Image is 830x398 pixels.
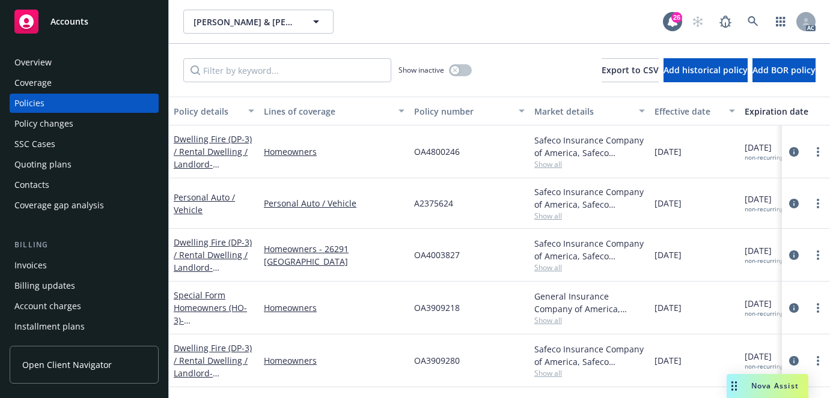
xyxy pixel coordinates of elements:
[22,358,112,371] span: Open Client Navigator
[10,276,159,295] a: Billing updates
[534,211,645,221] span: Show all
[752,64,816,76] span: Add BOR policy
[14,276,75,295] div: Billing updates
[745,350,783,370] span: [DATE]
[409,97,529,125] button: Policy number
[169,97,259,125] button: Policy details
[264,354,404,367] a: Homeowners
[414,301,460,314] span: OA3909218
[10,317,159,336] a: Installment plans
[787,196,801,211] a: circleInformation
[14,256,47,275] div: Invoices
[745,105,824,118] div: Expiration date
[787,248,801,262] a: circleInformation
[14,196,104,215] div: Coverage gap analysis
[811,354,825,368] a: more
[655,249,682,261] span: [DATE]
[727,374,808,398] button: Nova Assist
[50,17,88,26] span: Accounts
[745,257,783,265] div: non-recurring
[811,196,825,211] a: more
[534,315,645,325] span: Show all
[534,134,645,159] div: Safeco Insurance Company of America, Safeco Insurance (Liberty Mutual)
[414,197,453,210] span: A2375624
[414,105,511,118] div: Policy number
[751,381,799,391] span: Nova Assist
[10,256,159,275] a: Invoices
[264,145,404,158] a: Homeowners
[174,158,250,182] span: - [STREET_ADDRESS]
[769,10,793,34] a: Switch app
[534,368,645,378] span: Show all
[183,58,391,82] input: Filter by keyword...
[664,58,748,82] button: Add historical policy
[10,134,159,154] a: SSC Cases
[264,243,404,268] a: Homeowners - 26291 [GEOGRAPHIC_DATA]
[174,342,252,391] a: Dwelling Fire (DP-3) / Rental Dwelling / Landlord
[10,297,159,316] a: Account charges
[259,97,409,125] button: Lines of coverage
[602,58,659,82] button: Export to CSV
[650,97,740,125] button: Effective date
[174,367,250,391] span: - [STREET_ADDRESS]
[752,58,816,82] button: Add BOR policy
[534,185,645,211] div: Safeco Insurance Company of America, Safeco Insurance (Liberty Mutual)
[745,141,783,161] span: [DATE]
[534,237,645,262] div: Safeco Insurance Company of America, Safeco Insurance (Liberty Mutual)
[741,10,765,34] a: Search
[10,114,159,133] a: Policy changes
[745,363,783,370] div: non-recurring
[811,145,825,159] a: more
[534,343,645,368] div: Safeco Insurance Company of America, Safeco Insurance (Liberty Mutual)
[14,114,73,133] div: Policy changes
[713,10,737,34] a: Report a Bug
[671,12,682,23] div: 26
[414,249,460,261] span: OA4003827
[529,97,650,125] button: Market details
[811,301,825,315] a: more
[787,145,801,159] a: circleInformation
[745,205,783,213] div: non-recurring
[14,94,44,113] div: Policies
[10,239,159,251] div: Billing
[745,310,783,318] div: non-recurring
[10,196,159,215] a: Coverage gap analysis
[10,155,159,174] a: Quoting plans
[414,354,460,367] span: OA3909280
[174,105,241,118] div: Policy details
[14,297,81,316] div: Account charges
[745,154,783,161] div: non-recurring
[655,105,722,118] div: Effective date
[655,197,682,210] span: [DATE]
[174,191,235,216] a: Personal Auto / Vehicle
[534,105,632,118] div: Market details
[14,53,52,72] div: Overview
[745,193,783,213] span: [DATE]
[745,244,783,265] span: [DATE]
[14,73,52,92] div: Coverage
[174,262,250,286] span: - [STREET_ADDRESS]
[174,133,252,182] a: Dwelling Fire (DP-3) / Rental Dwelling / Landlord
[10,5,159,38] a: Accounts
[602,64,659,76] span: Export to CSV
[14,155,72,174] div: Quoting plans
[10,94,159,113] a: Policies
[534,159,645,169] span: Show all
[787,354,801,368] a: circleInformation
[174,289,250,339] a: Special Form Homeowners (HO-3)
[264,301,404,314] a: Homeowners
[264,197,404,210] a: Personal Auto / Vehicle
[398,65,444,75] span: Show inactive
[534,290,645,315] div: General Insurance Company of America, Safeco Insurance
[174,237,252,286] a: Dwelling Fire (DP-3) / Rental Dwelling / Landlord
[787,301,801,315] a: circleInformation
[264,105,391,118] div: Lines of coverage
[194,16,298,28] span: [PERSON_NAME] & [PERSON_NAME]
[10,73,159,92] a: Coverage
[745,297,783,318] span: [DATE]
[14,175,49,194] div: Contacts
[686,10,710,34] a: Start snowing
[811,248,825,262] a: more
[664,64,748,76] span: Add historical policy
[727,374,742,398] div: Drag to move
